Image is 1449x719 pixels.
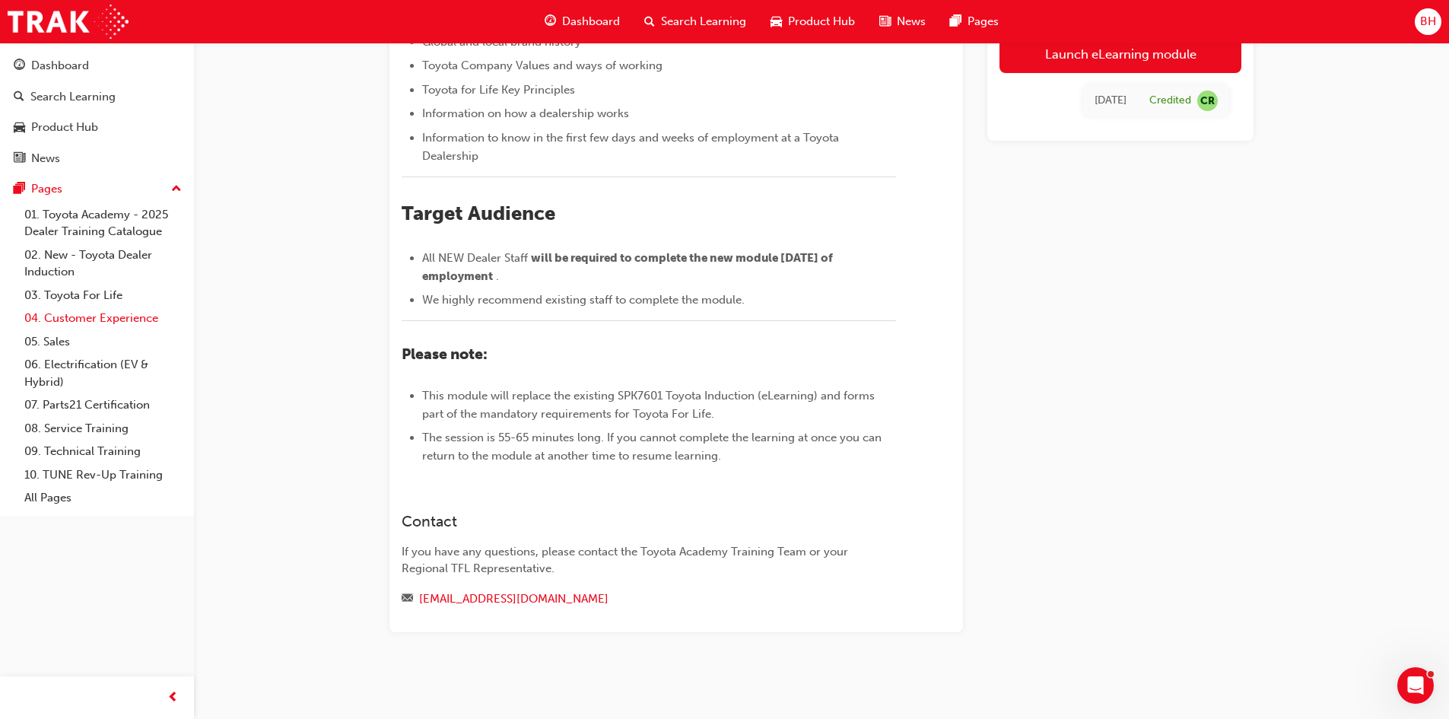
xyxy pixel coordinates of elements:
[18,486,188,510] a: All Pages
[422,35,581,49] span: Global and local brand history
[422,389,878,421] span: This module will replace the existing SPK7601 Toyota Induction (eLearning) and forms part of the ...
[31,57,89,75] div: Dashboard
[562,13,620,30] span: Dashboard
[18,330,188,354] a: 05. Sales
[1397,667,1434,704] iframe: Intercom live chat
[422,431,885,463] span: The session is 55-65 minutes long. If you cannot complete the learning at once you can return to ...
[644,12,655,31] span: search-icon
[661,13,746,30] span: Search Learning
[14,59,25,73] span: guage-icon
[6,175,188,203] button: Pages
[18,417,188,441] a: 08. Service Training
[950,12,961,31] span: pages-icon
[771,12,782,31] span: car-icon
[30,88,116,106] div: Search Learning
[402,593,413,606] span: email-icon
[31,150,60,167] div: News
[422,131,842,163] span: Information to know in the first few days and weeks of employment at a Toyota Dealership
[6,145,188,173] a: News
[402,590,896,609] div: Email
[867,6,938,37] a: news-iconNews
[422,59,663,72] span: Toyota Company Values and ways of working
[31,119,98,136] div: Product Hub
[422,251,835,283] span: will be required to complete the new module [DATE] of employment
[18,284,188,307] a: 03. Toyota For Life
[545,12,556,31] span: guage-icon
[8,5,129,39] img: Trak
[18,203,188,243] a: 01. Toyota Academy - 2025 Dealer Training Catalogue
[14,121,25,135] span: car-icon
[788,13,855,30] span: Product Hub
[1415,8,1441,35] button: BH
[402,513,896,530] h3: Contact
[18,353,188,393] a: 06. Electrification (EV & Hybrid)
[1095,92,1126,110] div: Tue Mar 25 2025 22:00:00 GMT+1000 (Australian Eastern Standard Time)
[1420,13,1436,30] span: BH
[18,440,188,463] a: 09. Technical Training
[1149,94,1191,108] div: Credited
[632,6,758,37] a: search-iconSearch Learning
[18,463,188,487] a: 10. TUNE Rev-Up Training
[14,183,25,196] span: pages-icon
[6,49,188,175] button: DashboardSearch LearningProduct HubNews
[402,345,488,363] span: Please note:
[14,152,25,166] span: news-icon
[6,52,188,80] a: Dashboard
[171,180,182,199] span: up-icon
[419,592,609,606] a: [EMAIL_ADDRESS][DOMAIN_NAME]
[422,107,629,120] span: Information on how a dealership works
[879,12,891,31] span: news-icon
[31,180,62,198] div: Pages
[897,13,926,30] span: News
[6,113,188,142] a: Product Hub
[6,83,188,111] a: Search Learning
[532,6,632,37] a: guage-iconDashboard
[14,91,24,104] span: search-icon
[422,251,528,265] span: All NEW Dealer Staff
[18,393,188,417] a: 07. Parts21 Certification
[167,689,179,708] span: prev-icon
[402,202,555,225] span: Target Audience
[18,243,188,284] a: 02. New - Toyota Dealer Induction
[1197,91,1218,111] span: null-icon
[999,35,1241,73] a: Launch eLearning module
[422,83,575,97] span: Toyota for Life Key Principles
[18,307,188,330] a: 04. Customer Experience
[422,293,745,307] span: We highly recommend existing staff to complete the module.
[758,6,867,37] a: car-iconProduct Hub
[402,543,896,577] div: If you have any questions, please contact the Toyota Academy Training Team or your Regional TFL R...
[496,269,499,283] span: .
[938,6,1011,37] a: pages-iconPages
[968,13,999,30] span: Pages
